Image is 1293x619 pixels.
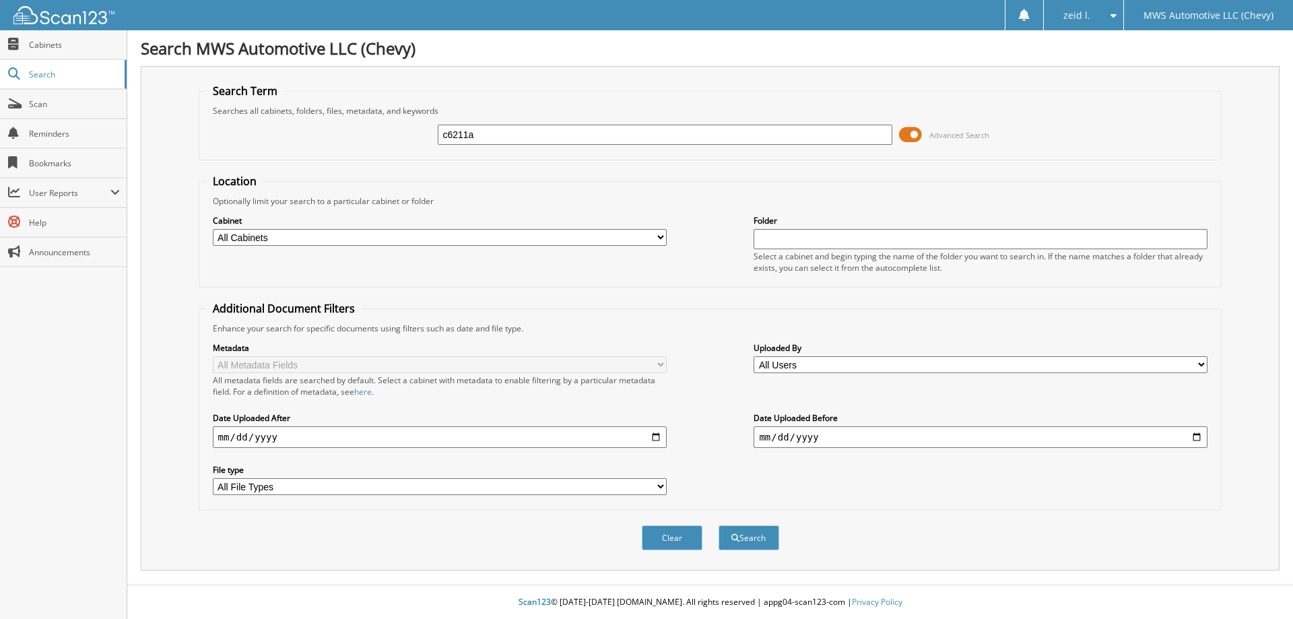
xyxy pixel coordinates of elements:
div: All metadata fields are searched by default. Select a cabinet with metadata to enable filtering b... [213,374,667,397]
button: Clear [642,525,702,550]
span: Scan123 [519,596,551,608]
span: Scan [29,98,120,110]
label: Date Uploaded Before [754,412,1207,424]
div: Optionally limit your search to a particular cabinet or folder [206,195,1215,207]
h1: Search MWS Automotive LLC (Chevy) [141,37,1280,59]
label: Cabinet [213,215,667,226]
span: zeid l. [1063,11,1090,20]
span: Announcements [29,247,120,258]
span: Reminders [29,128,120,139]
button: Search [719,525,779,550]
div: © [DATE]-[DATE] [DOMAIN_NAME]. All rights reserved | appg04-scan123-com | [127,586,1293,619]
label: Date Uploaded After [213,412,667,424]
legend: Search Term [206,84,284,98]
a: here [354,386,372,397]
span: MWS Automotive LLC (Chevy) [1143,11,1273,20]
label: Uploaded By [754,342,1207,354]
input: start [213,426,667,448]
span: Cabinets [29,39,120,51]
a: Privacy Policy [852,596,902,608]
div: Searches all cabinets, folders, files, metadata, and keywords [206,105,1215,117]
div: Enhance your search for specific documents using filters such as date and file type. [206,323,1215,334]
span: Advanced Search [929,130,989,140]
label: File type [213,464,667,476]
legend: Additional Document Filters [206,301,362,316]
legend: Location [206,174,263,189]
span: Bookmarks [29,158,120,169]
img: scan123-logo-white.svg [13,6,114,24]
iframe: Chat Widget [1226,554,1293,619]
span: Help [29,217,120,228]
div: Select a cabinet and begin typing the name of the folder you want to search in. If the name match... [754,251,1207,273]
label: Metadata [213,342,667,354]
span: User Reports [29,187,110,199]
span: Search [29,69,118,80]
label: Folder [754,215,1207,226]
input: end [754,426,1207,448]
